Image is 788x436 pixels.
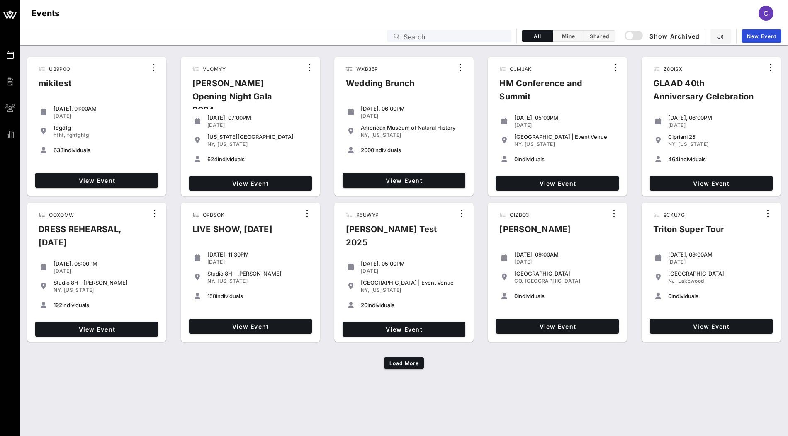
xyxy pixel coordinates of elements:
[186,77,303,123] div: [PERSON_NAME] Opening Night Gala 2024
[39,326,155,333] span: View Event
[217,278,248,284] span: [US_STATE]
[54,147,155,153] div: individuals
[514,251,615,258] div: [DATE], 09:00AM
[499,180,615,187] span: View Event
[742,29,781,43] a: New Event
[678,141,708,147] span: [US_STATE]
[384,357,424,369] button: Load More
[496,176,619,191] a: View Event
[67,132,89,138] span: fghfghfg
[189,319,312,334] a: View Event
[361,302,462,308] div: individuals
[514,270,615,277] div: [GEOGRAPHIC_DATA]
[678,278,704,284] span: Lakewood
[361,132,370,138] span: NY,
[54,132,66,138] span: hfhf,
[339,77,421,97] div: Wedding Brunch
[625,29,700,44] button: Show Archived
[510,212,529,218] span: QIZBQ3
[764,9,769,17] span: C
[35,322,158,337] a: View Event
[343,173,465,188] a: View Event
[356,212,379,218] span: R5UWYP
[361,268,462,274] div: [DATE]
[217,141,248,147] span: [US_STATE]
[668,156,679,162] span: 464
[207,156,309,162] div: individuals
[499,323,615,330] span: View Event
[626,31,700,41] span: Show Archived
[664,66,682,72] span: Z8OISX
[54,260,155,267] div: [DATE], 08:00PM
[668,259,769,265] div: [DATE]
[647,77,764,110] div: GLAAD 40th Anniversary Celebration
[207,141,216,147] span: NY,
[361,260,462,267] div: [DATE], 05:00PM
[759,6,773,21] div: C
[54,147,63,153] span: 633
[510,66,531,72] span: QJMJAK
[527,33,547,39] span: All
[553,30,584,42] button: Mine
[54,287,62,293] span: NY,
[203,66,226,72] span: VUOMYY
[361,279,462,286] div: [GEOGRAPHIC_DATA] | Event Venue
[32,223,148,256] div: DRESS REHEARSAL, [DATE]
[186,223,279,242] div: LIVE SHOW, [DATE]
[668,122,769,128] div: [DATE]
[589,33,610,39] span: Shared
[339,223,455,256] div: [PERSON_NAME] Test 2025
[650,176,773,191] a: View Event
[361,113,462,119] div: [DATE]
[496,319,619,334] a: View Event
[514,141,523,147] span: NY,
[514,156,518,162] span: 0
[371,287,401,293] span: [US_STATE]
[207,122,309,128] div: [DATE]
[371,132,401,138] span: [US_STATE]
[514,278,523,284] span: CO,
[49,66,70,72] span: UB9P0O
[668,133,769,140] div: Cipriani 25
[668,251,769,258] div: [DATE], 09:00AM
[207,293,216,299] span: 158
[668,114,769,121] div: [DATE], 06:00PM
[361,124,462,131] div: American Museum of Natural History
[514,293,615,299] div: individuals
[668,293,671,299] span: 0
[668,278,677,284] span: NJ,
[32,77,78,97] div: mikitest
[668,156,769,162] div: individuals
[54,113,155,119] div: [DATE]
[54,105,155,112] div: [DATE], 01:00AM
[647,223,731,242] div: Triton Super Tour
[514,293,518,299] span: 0
[64,287,94,293] span: [US_STATE]
[207,133,309,140] div: [US_STATE][GEOGRAPHIC_DATA]
[650,319,773,334] a: View Event
[493,223,577,242] div: [PERSON_NAME]
[54,279,155,286] div: Studio 8H - [PERSON_NAME]
[668,270,769,277] div: [GEOGRAPHIC_DATA]
[207,251,309,258] div: [DATE], 11:30PM
[346,326,462,333] span: View Event
[207,114,309,121] div: [DATE], 07:00PM
[514,259,615,265] div: [DATE]
[361,147,462,153] div: individuals
[493,77,608,110] div: HM Conference and Summit
[192,180,309,187] span: View Event
[514,114,615,121] div: [DATE], 05:00PM
[361,287,370,293] span: NY,
[389,360,419,366] span: Load More
[653,180,769,187] span: View Event
[653,323,769,330] span: View Event
[361,302,367,308] span: 20
[35,173,158,188] a: View Event
[525,141,555,147] span: [US_STATE]
[54,302,62,308] span: 192
[343,322,465,337] a: View Event
[668,141,677,147] span: NY,
[361,147,374,153] span: 2000
[54,268,155,274] div: [DATE]
[207,270,309,277] div: Studio 8H - [PERSON_NAME]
